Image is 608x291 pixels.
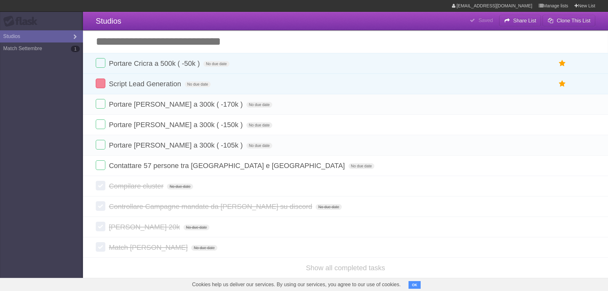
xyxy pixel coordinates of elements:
[96,160,105,170] label: Done
[556,58,568,69] label: Star task
[185,81,211,87] span: No due date
[109,100,244,108] span: Portare [PERSON_NAME] a 300k ( -170k )
[109,141,244,149] span: Portare [PERSON_NAME] a 300k ( -105k )
[109,162,346,170] span: Contattare 57 persone tra [GEOGRAPHIC_DATA] e [GEOGRAPHIC_DATA]
[557,18,590,23] b: Clone This List
[96,119,105,129] label: Done
[96,181,105,190] label: Done
[71,46,80,52] b: 1
[513,18,536,23] b: Share List
[349,163,374,169] span: No due date
[184,225,209,230] span: No due date
[96,242,105,252] label: Done
[167,184,193,189] span: No due date
[109,121,244,129] span: Portare [PERSON_NAME] a 300k ( -150k )
[3,16,41,27] div: Flask
[316,204,342,210] span: No due date
[191,245,217,251] span: No due date
[499,15,541,27] button: Share List
[556,79,568,89] label: Star task
[246,143,272,149] span: No due date
[306,264,385,272] a: Show all completed tasks
[109,59,201,67] span: Portare Cricra a 500k ( -50k )
[96,99,105,109] label: Done
[409,281,421,289] button: OK
[246,122,272,128] span: No due date
[96,201,105,211] label: Done
[109,203,314,211] span: Controllare Campagne mandate da [PERSON_NAME] su discord
[543,15,595,27] button: Clone This List
[186,278,407,291] span: Cookies help us deliver our services. By using our services, you agree to our use of cookies.
[203,61,229,67] span: No due date
[109,80,183,88] span: Script Lead Generation
[96,222,105,231] label: Done
[96,79,105,88] label: Done
[96,58,105,68] label: Done
[109,223,182,231] span: [PERSON_NAME] 20k
[246,102,272,108] span: No due date
[96,140,105,149] label: Done
[478,18,493,23] b: Saved
[109,182,165,190] span: Compilare cluster
[96,17,121,25] span: Studios
[109,243,189,251] span: Match [PERSON_NAME]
